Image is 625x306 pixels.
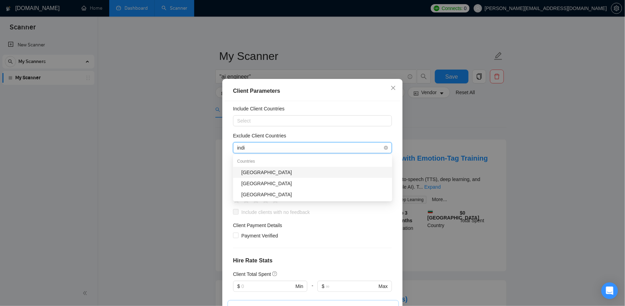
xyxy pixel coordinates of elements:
[384,146,388,150] span: close-circle
[233,156,392,167] div: Countries
[241,169,388,176] div: [GEOGRAPHIC_DATA]
[391,85,396,91] span: close
[233,256,392,265] h4: Hire Rate Stats
[326,282,377,290] input: ∞
[233,167,392,178] div: India
[233,105,285,112] h5: Include Client Countries
[272,271,278,277] span: question-circle
[233,178,392,189] div: Indonesia
[239,208,313,216] span: Include clients with no feedback
[601,282,618,299] div: Open Intercom Messenger
[233,270,271,278] h5: Client Total Spent
[241,191,388,198] div: [GEOGRAPHIC_DATA]
[233,87,392,95] div: Client Parameters
[307,281,317,300] div: -
[233,189,392,200] div: British Indian Ocean Territory
[239,232,281,240] span: Payment Verified
[233,132,286,139] h5: Exclude Client Countries
[241,282,294,290] input: 0
[241,180,388,187] div: [GEOGRAPHIC_DATA]
[233,222,282,229] h4: Client Payment Details
[384,79,403,98] button: Close
[237,282,240,290] span: $
[379,282,388,290] span: Max
[322,282,324,290] span: $
[296,282,303,290] span: Min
